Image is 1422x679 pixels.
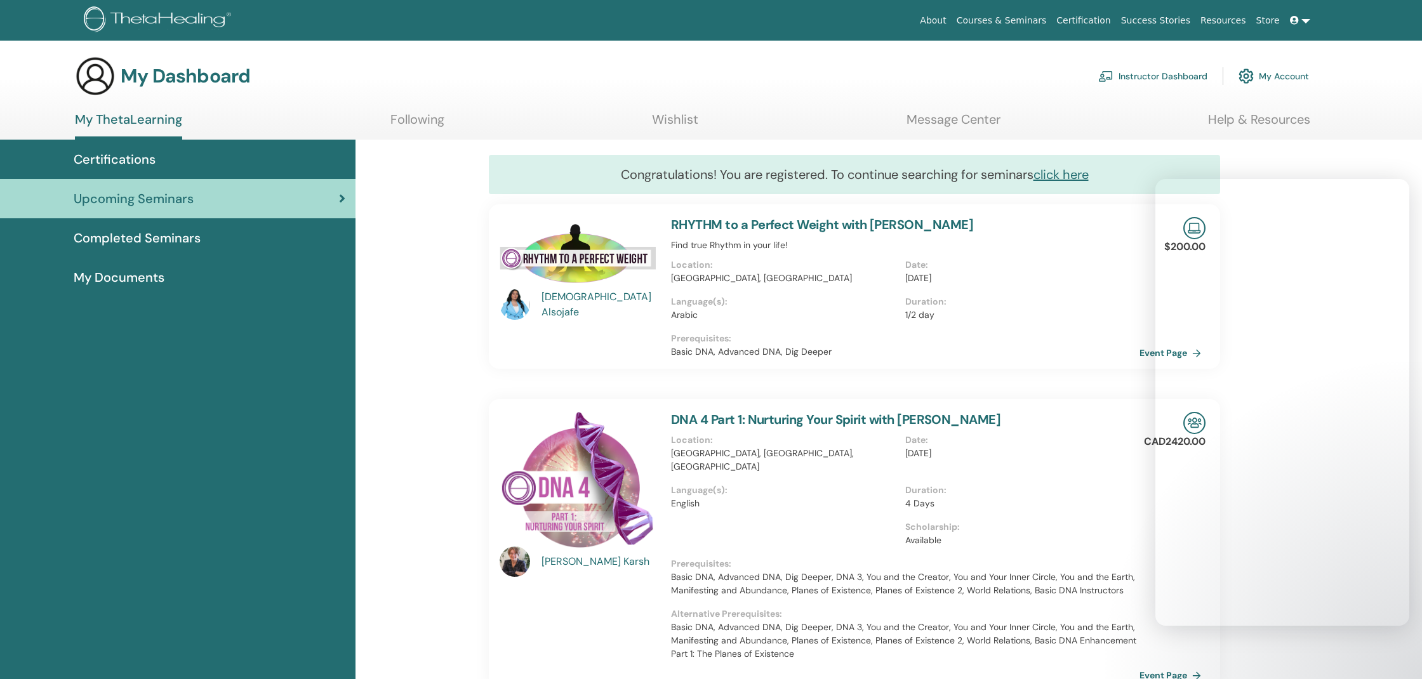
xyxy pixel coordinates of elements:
a: click here [1033,166,1089,183]
span: My Documents [74,268,164,287]
div: Congratulations! You are registered. To continue searching for seminars [489,155,1220,194]
a: Store [1251,9,1285,32]
span: Certifications [74,150,156,169]
a: Message Center [907,112,1000,136]
img: generic-user-icon.jpg [75,56,116,96]
span: Upcoming Seminars [74,189,194,208]
p: Basic DNA, Advanced DNA, Dig Deeper, DNA 3, You and the Creator, You and Your Inner Circle, You a... [671,570,1140,597]
p: Alternative Prerequisites : [671,607,1140,621]
p: CAD2420.00 [1144,434,1206,449]
a: [DEMOGRAPHIC_DATA] Alsojafe [542,289,659,320]
p: Scholarship : [905,520,1132,534]
a: [PERSON_NAME] Karsh [542,554,659,569]
p: Prerequisites : [671,332,1140,345]
a: Success Stories [1116,9,1195,32]
a: DNA 4 Part 1: Nurturing Your Spirit with [PERSON_NAME] [671,411,1000,428]
p: Basic DNA, Advanced DNA, Dig Deeper [671,345,1140,359]
h3: My Dashboard [121,65,250,88]
p: Location : [671,433,898,447]
p: English [671,497,898,510]
p: Prerequisites : [671,557,1140,570]
iframe: Intercom live chat [1379,636,1409,666]
a: Courses & Seminars [952,9,1052,32]
img: logo.png [84,6,236,35]
img: DNA 4 Part 1: Nurturing Your Spirit [500,412,656,550]
p: Arabic [671,308,898,322]
p: Duration : [905,295,1132,308]
a: My ThetaLearning [75,112,182,140]
a: Help & Resources [1208,112,1310,136]
p: Location : [671,258,898,272]
a: Following [390,112,444,136]
a: My Account [1239,62,1309,90]
a: About [915,9,951,32]
p: Basic DNA, Advanced DNA, Dig Deeper, DNA 3, You and the Creator, You and Your Inner Circle, You a... [671,621,1140,661]
a: Event Page [1140,343,1206,362]
a: Wishlist [652,112,698,136]
p: Date : [905,258,1132,272]
img: default.jpg [500,546,530,577]
img: chalkboard-teacher.svg [1098,70,1113,82]
p: Available [905,534,1132,547]
p: [DATE] [905,447,1132,460]
p: 1/2 day [905,308,1132,322]
span: Completed Seminars [74,228,201,247]
p: 4 Days [905,497,1132,510]
p: Find true Rhythm in your life! [671,239,1140,252]
p: [GEOGRAPHIC_DATA], [GEOGRAPHIC_DATA], [GEOGRAPHIC_DATA] [671,447,898,473]
p: Language(s) : [671,484,898,497]
p: [GEOGRAPHIC_DATA], [GEOGRAPHIC_DATA] [671,272,898,285]
a: RHYTHM to a Perfect Weight with [PERSON_NAME] [671,216,973,233]
a: Resources [1195,9,1251,32]
p: [DATE] [905,272,1132,285]
img: RHYTHM to a Perfect Weight [500,217,656,293]
p: Date : [905,433,1132,447]
iframe: Intercom live chat [1155,179,1409,626]
a: Instructor Dashboard [1098,62,1207,90]
img: cog.svg [1239,65,1254,87]
p: Language(s) : [671,295,898,308]
a: Certification [1051,9,1115,32]
img: default.jpg [500,289,530,320]
p: Duration : [905,484,1132,497]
